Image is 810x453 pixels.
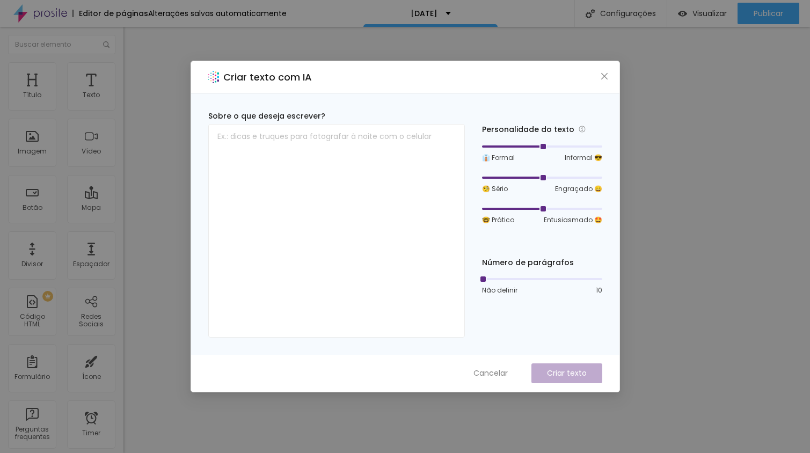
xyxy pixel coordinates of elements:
button: Criar texto [531,363,602,383]
span: Não definir [482,286,517,295]
div: Redes Sociais [70,313,112,328]
span: Publicar [754,9,783,18]
div: Botão [23,204,42,211]
div: Perguntas frequentes [11,426,53,441]
div: Formulário [14,373,50,381]
div: Divisor [21,260,43,268]
img: Icone [586,9,595,18]
img: Icone [103,41,110,48]
span: 10 [596,286,602,295]
button: Publicar [738,3,799,24]
span: Visualizar [692,9,727,18]
input: Buscar elemento [8,35,115,54]
div: Personalidade do texto [482,123,602,136]
span: 🧐 Sério [482,184,508,194]
div: Imagem [18,148,47,155]
span: Cancelar [473,368,508,379]
h2: Criar texto com IA [223,70,312,84]
div: Vídeo [82,148,101,155]
button: Visualizar [667,3,738,24]
div: Mapa [82,204,101,211]
span: 🤓 Prático [482,215,514,225]
div: Texto [83,91,100,99]
span: close [600,72,609,81]
p: [DATE] [411,10,437,17]
iframe: Editor [123,27,810,453]
div: Alterações salvas automaticamente [148,10,287,17]
div: Editor de páginas [72,10,148,17]
div: Timer [82,429,100,437]
div: Espaçador [73,260,110,268]
img: view-1.svg [678,9,687,18]
span: 👔 Formal [482,153,515,163]
button: Cancelar [463,363,519,383]
div: Ícone [82,373,101,381]
span: Informal 😎 [565,153,602,163]
div: Código HTML [11,313,53,328]
span: Engraçado 😄 [555,184,602,194]
button: Close [599,71,610,82]
div: Título [23,91,41,99]
span: Entusiasmado 🤩 [544,215,602,225]
div: Número de parágrafos [482,257,602,268]
div: Sobre o que deseja escrever? [208,111,465,122]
